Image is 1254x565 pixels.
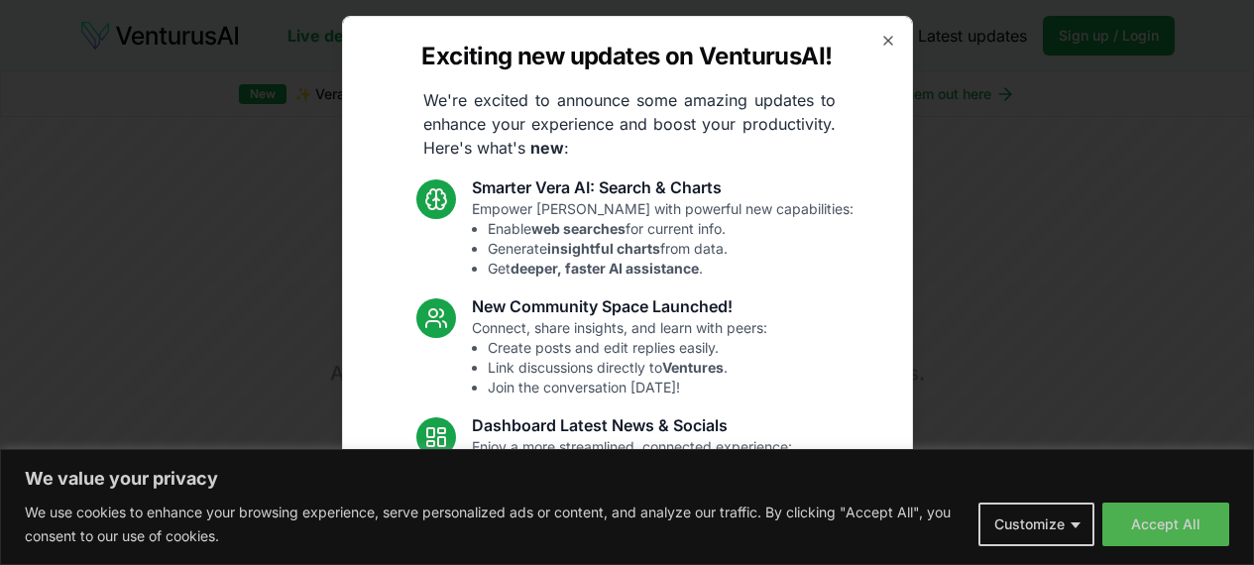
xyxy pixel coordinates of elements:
[511,260,699,277] strong: deeper, faster AI assistance
[488,358,767,378] li: Link discussions directly to .
[407,88,852,160] p: We're excited to announce some amazing updates to enhance your experience and boost your producti...
[488,378,767,397] li: Join the conversation [DATE]!
[472,175,854,199] h3: Smarter Vera AI: Search & Charts
[488,338,767,358] li: Create posts and edit replies easily.
[531,220,626,237] strong: web searches
[472,318,767,397] p: Connect, share insights, and learn with peers:
[488,457,792,477] li: Standardized analysis .
[472,294,767,318] h3: New Community Space Launched!
[488,219,854,239] li: Enable for current info.
[547,240,660,257] strong: insightful charts
[662,359,724,376] strong: Ventures
[488,239,854,259] li: Generate from data.
[472,437,792,516] p: Enjoy a more streamlined, connected experience:
[488,497,792,516] li: See topics.
[513,498,673,514] strong: trending relevant social
[488,477,792,497] li: Access articles.
[472,413,792,437] h3: Dashboard Latest News & Socials
[488,259,854,279] li: Get .
[421,41,832,72] h2: Exciting new updates on VenturusAI!
[472,532,777,556] h3: Fixes and UI Polish
[631,458,725,475] strong: introductions
[530,138,564,158] strong: new
[472,199,854,279] p: Empower [PERSON_NAME] with powerful new capabilities:
[535,478,673,495] strong: latest industry news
